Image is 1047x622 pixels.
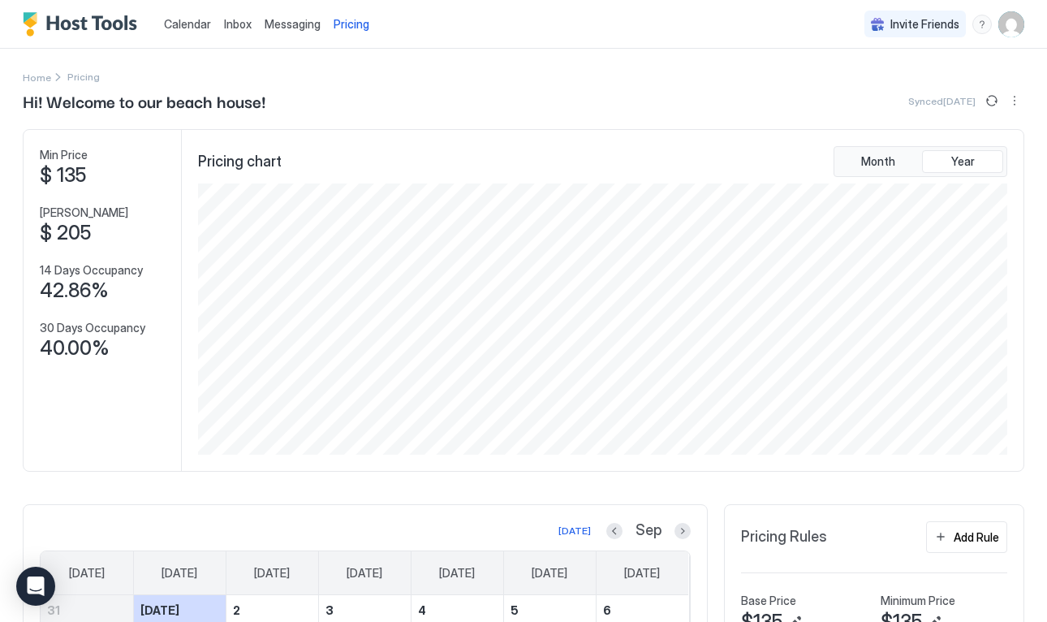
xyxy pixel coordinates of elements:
button: [DATE] [556,521,593,541]
span: 40.00% [40,336,110,361]
span: [PERSON_NAME] [40,205,128,220]
div: menu [972,15,992,34]
span: [DATE] [532,566,567,581]
span: [DATE] [439,566,475,581]
span: Pricing chart [198,153,282,171]
span: 4 [418,603,426,617]
a: Wednesday [330,551,399,595]
span: Hi! Welcome to our beach house! [23,89,265,113]
span: [DATE] [162,566,197,581]
a: Thursday [423,551,491,595]
a: Saturday [608,551,676,595]
button: Next month [674,523,691,539]
span: [DATE] [624,566,660,581]
button: Year [922,150,1003,173]
span: 31 [47,603,60,617]
span: [DATE] [69,566,105,581]
button: Add Rule [926,521,1007,553]
span: 3 [325,603,334,617]
span: Base Price [741,594,796,608]
div: Add Rule [954,529,999,546]
span: Synced [DATE] [908,95,976,107]
span: Breadcrumb [67,71,100,83]
span: Pricing Rules [741,528,827,546]
div: menu [1005,91,1024,110]
div: User profile [998,11,1024,37]
div: tab-group [834,146,1007,177]
span: $ 135 [40,163,86,188]
div: [DATE] [558,524,591,538]
a: Monday [145,551,213,595]
span: Home [23,71,51,84]
a: Inbox [224,15,252,32]
button: Month [838,150,919,173]
span: 2 [233,603,240,617]
a: Calendar [164,15,211,32]
span: Invite Friends [890,17,959,32]
a: Messaging [265,15,321,32]
a: Tuesday [238,551,306,595]
span: Year [951,154,975,169]
span: Pricing [334,17,369,32]
div: Breadcrumb [23,68,51,85]
span: [DATE] [140,603,179,617]
span: 6 [603,603,611,617]
span: 5 [511,603,519,617]
span: 30 Days Occupancy [40,321,145,335]
span: Sep [636,521,661,540]
span: Month [861,154,895,169]
a: Friday [515,551,584,595]
span: $ 205 [40,221,91,245]
span: Calendar [164,17,211,31]
div: Open Intercom Messenger [16,567,55,606]
span: 14 Days Occupancy [40,263,143,278]
button: Sync prices [982,91,1002,110]
span: Minimum Price [881,594,955,608]
span: 42.86% [40,279,109,303]
span: [DATE] [347,566,382,581]
span: Inbox [224,17,252,31]
button: Previous month [606,523,623,539]
a: Sunday [53,551,121,595]
span: Min Price [40,148,88,162]
span: Messaging [265,17,321,31]
button: More options [1005,91,1024,110]
a: Home [23,68,51,85]
a: Host Tools Logo [23,12,144,37]
span: [DATE] [254,566,290,581]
